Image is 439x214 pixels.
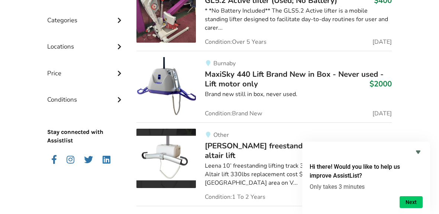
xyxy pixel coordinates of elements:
[205,162,392,187] div: Leena 10’ freestanding lifting track 330 lbs replacement cost $2800 Altair lift 330lbs replacemen...
[47,28,125,54] div: Locations
[369,79,392,89] h3: $2000
[205,194,265,200] span: Condition: 1 To 2 Years
[47,81,125,107] div: Conditions
[213,131,229,139] span: Other
[136,122,392,206] a: transfer aids-leena freestanding lifting track and altair liftOther[PERSON_NAME] freestanding lif...
[213,59,236,68] span: Burnaby
[47,55,125,81] div: Price
[372,111,392,116] span: [DATE]
[205,69,384,89] span: MaxiSky 440 Lift Brand New in Box - Never used - Lift motor only
[205,7,392,32] div: * *No Battery Included** The GLS5.2 Active lifter is a mobile standing lifter designed to facilit...
[414,148,423,157] button: Hide survey
[136,129,196,188] img: transfer aids-leena freestanding lifting track and altair lift
[47,1,125,28] div: Categories
[136,57,196,116] img: transfer aids-maxisky 440 lift brand new in box - never used - lift motor only
[205,39,267,45] span: Condition: Over 5 Years
[400,196,423,208] button: Next question
[205,90,392,99] div: Brand new still in box, never used.
[310,162,423,180] h2: Hi there! Would you like to help us improve AssistList?
[310,183,423,190] p: Only takes 3 minutes
[205,111,262,116] span: Condition: Brand New
[310,148,423,208] div: Hi there! Would you like to help us improve AssistList?
[47,107,125,145] p: Stay connected with Assistlist
[205,141,371,161] span: [PERSON_NAME] freestanding lifting track and altair lift
[136,51,392,122] a: transfer aids-maxisky 440 lift brand new in box - never used - lift motor onlyBurnabyMaxiSky 440 ...
[372,39,392,45] span: [DATE]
